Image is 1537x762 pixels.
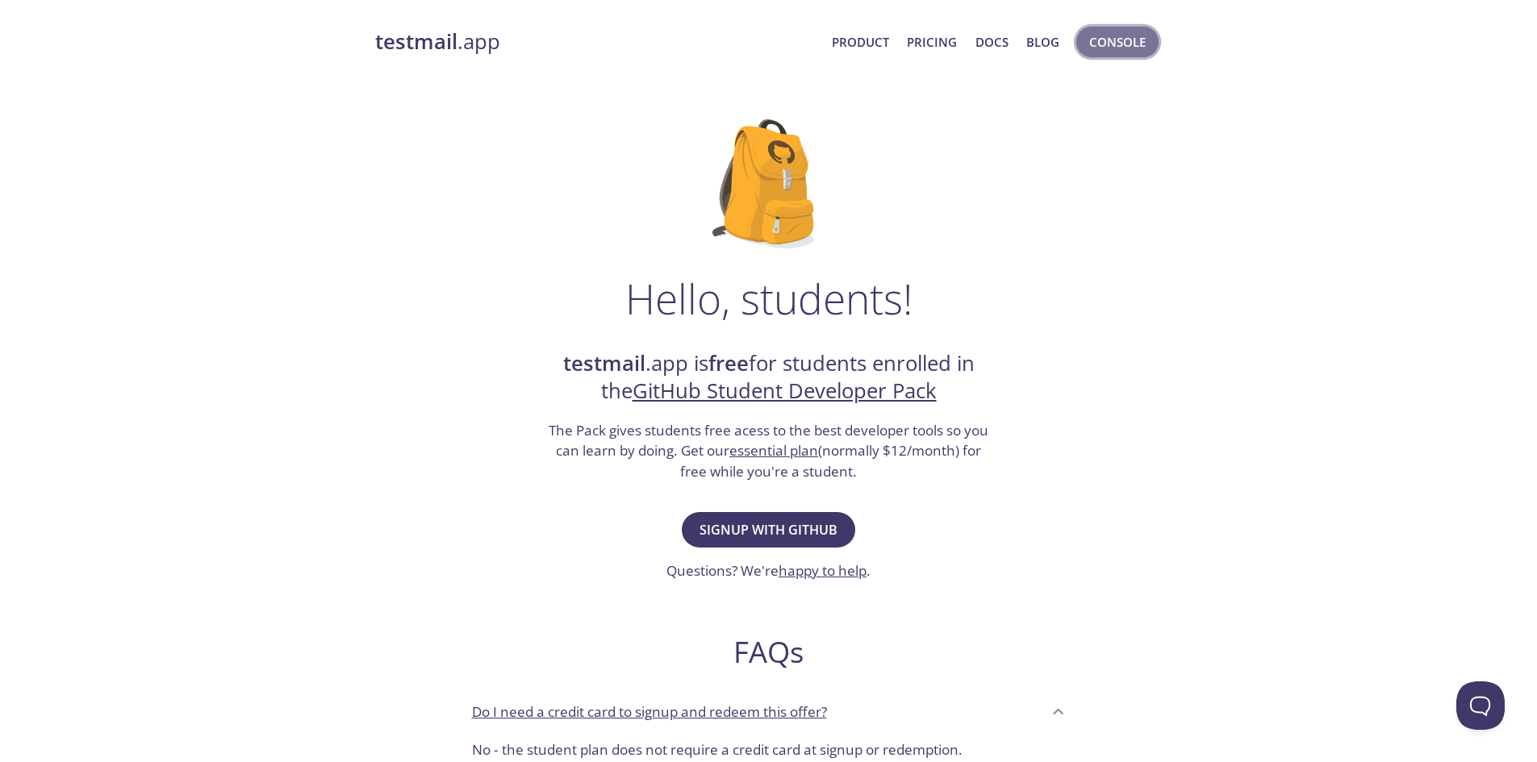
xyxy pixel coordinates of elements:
a: Product [832,31,889,52]
strong: free [708,349,749,377]
div: Do I need a credit card to signup and redeem this offer? [459,689,1079,733]
a: Blog [1026,31,1059,52]
p: Do I need a credit card to signup and redeem this offer? [472,702,827,722]
h2: FAQs [459,634,1079,670]
h2: .app is for students enrolled in the [547,350,991,406]
span: Console [1089,31,1146,52]
a: happy to help [779,561,867,580]
h1: Hello, students! [625,274,913,323]
button: Signup with GitHub [682,512,855,548]
h3: The Pack gives students free acess to the best developer tools so you can learn by doing. Get our... [547,420,991,482]
span: Signup with GitHub [700,518,837,541]
iframe: Help Scout Beacon - Open [1456,681,1505,730]
h3: Questions? We're . [666,560,871,581]
a: Docs [975,31,1009,52]
strong: testmail [375,27,457,56]
button: Console [1076,27,1159,57]
p: No - the student plan does not require a credit card at signup or redemption. [472,739,1066,760]
a: Pricing [907,31,957,52]
strong: testmail [563,349,645,377]
a: testmail.app [375,28,820,56]
a: essential plan [729,441,818,460]
a: GitHub Student Developer Pack [633,377,937,405]
img: github-student-backpack.png [712,119,825,248]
